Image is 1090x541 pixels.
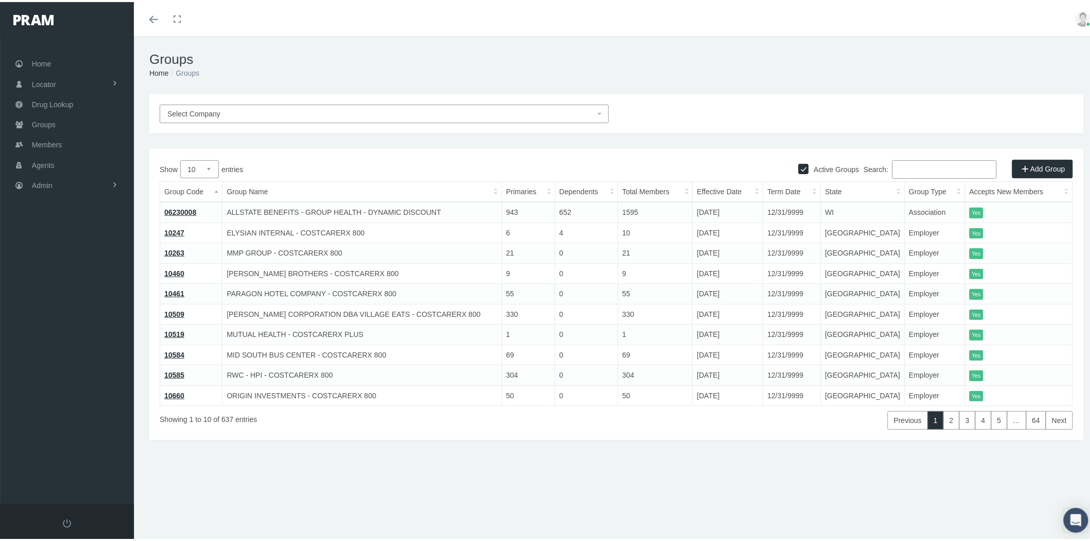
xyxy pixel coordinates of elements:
a: 64 [1026,409,1047,428]
th: Effective Date: activate to sort column ascending [693,180,763,200]
itemstyle: Yes [969,308,983,318]
a: 10247 [164,227,184,235]
td: 12/31/9999 [763,343,821,363]
td: 12/31/9999 [763,261,821,282]
itemstyle: Yes [969,287,983,298]
th: Term Date: activate to sort column ascending [763,180,821,200]
td: 0 [555,343,618,363]
a: Previous [888,409,928,428]
td: ORIGIN INVESTMENTS - COSTCARERX 800 [223,383,502,404]
a: … [1007,409,1027,428]
td: 50 [502,383,555,404]
td: 0 [555,241,618,262]
a: 06230008 [164,206,196,214]
td: [DATE] [693,363,763,384]
td: ELYSIAN INTERNAL - COSTCARERX 800 [223,221,502,241]
td: 69 [502,343,555,363]
a: 5 [991,409,1008,428]
td: 12/31/9999 [763,200,821,221]
td: 304 [502,363,555,384]
td: [GEOGRAPHIC_DATA] [821,221,905,241]
td: Association [905,200,965,221]
td: 12/31/9999 [763,241,821,262]
td: [DATE] [693,323,763,343]
td: [GEOGRAPHIC_DATA] [821,302,905,323]
a: 10460 [164,267,184,276]
span: Admin [32,174,53,193]
th: Total Members: activate to sort column ascending [618,180,693,200]
td: [DATE] [693,282,763,302]
td: 0 [555,383,618,404]
a: 10585 [164,369,184,377]
td: 652 [555,200,618,221]
td: 330 [618,302,693,323]
label: Search: [864,158,997,177]
td: MMP GROUP - COSTCARERX 800 [223,241,502,262]
td: [PERSON_NAME] BROTHERS - COSTCARERX 800 [223,261,502,282]
span: Locator [32,73,56,92]
td: 12/31/9999 [763,383,821,404]
itemstyle: Yes [969,226,983,237]
a: 4 [975,409,992,428]
span: Drug Lookup [32,93,73,112]
td: [DATE] [693,343,763,363]
a: 2 [943,409,960,428]
span: Select Company [167,108,220,116]
th: Group Type: activate to sort column ascending [905,180,965,200]
a: 10509 [164,308,184,316]
span: Groups [32,113,56,132]
td: 12/31/9999 [763,282,821,302]
label: Active Groups [809,162,859,173]
itemstyle: Yes [969,328,983,339]
th: Primaries: activate to sort column ascending [502,180,555,200]
td: 943 [502,200,555,221]
td: 1 [618,323,693,343]
h1: Groups [149,49,1083,65]
td: [DATE] [693,200,763,221]
td: 12/31/9999 [763,221,821,241]
td: [GEOGRAPHIC_DATA] [821,363,905,384]
td: MID SOUTH BUS CENTER - COSTCARERX 800 [223,343,502,363]
itemstyle: Yes [969,206,983,216]
td: [GEOGRAPHIC_DATA] [821,282,905,302]
td: Employer [905,282,965,302]
th: Accepts New Members: activate to sort column ascending [965,180,1073,200]
td: 1595 [618,200,693,221]
td: Employer [905,221,965,241]
td: [DATE] [693,241,763,262]
td: WI [821,200,905,221]
a: Home [149,67,168,75]
td: [DATE] [693,383,763,404]
span: Home [32,52,51,72]
td: Employer [905,241,965,262]
td: 21 [502,241,555,262]
td: [GEOGRAPHIC_DATA] [821,383,905,404]
td: ALLSTATE BENEFITS - GROUP HEALTH - DYNAMIC DISCOUNT [223,200,502,221]
span: Members [32,133,62,153]
td: 12/31/9999 [763,323,821,343]
th: Group Name: activate to sort column ascending [223,180,502,200]
li: Groups [168,65,199,77]
td: 12/31/9999 [763,363,821,384]
input: Search: [892,158,997,177]
td: [DATE] [693,221,763,241]
td: 55 [618,282,693,302]
td: 0 [555,282,618,302]
td: Employer [905,323,965,343]
span: Agents [32,154,55,173]
td: 304 [618,363,693,384]
itemstyle: Yes [969,389,983,400]
a: 10584 [164,349,184,357]
td: RWC - HPI - COSTCARERX 800 [223,363,502,384]
itemstyle: Yes [969,246,983,257]
div: Open Intercom Messenger [1064,506,1088,531]
a: 10519 [164,328,184,336]
td: Employer [905,302,965,323]
itemstyle: Yes [969,348,983,359]
td: [DATE] [693,261,763,282]
td: [GEOGRAPHIC_DATA] [821,241,905,262]
td: 9 [618,261,693,282]
td: 6 [502,221,555,241]
td: MUTUAL HEALTH - COSTCARERX PLUS [223,323,502,343]
a: 10461 [164,288,184,296]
